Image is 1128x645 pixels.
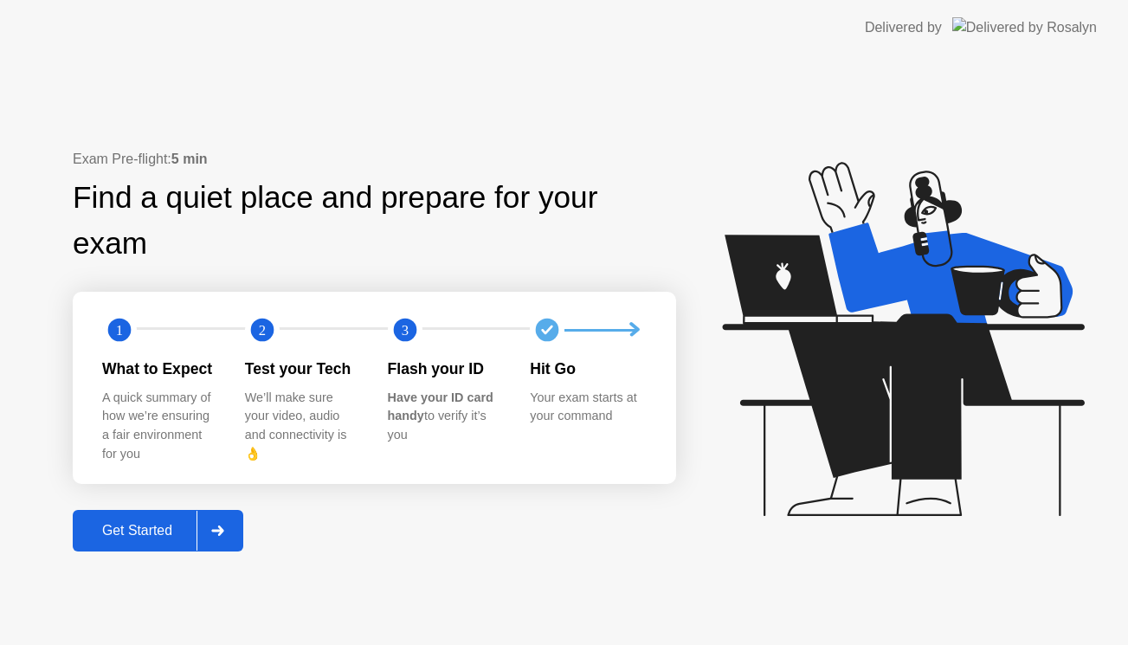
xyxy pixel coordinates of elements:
div: Hit Go [530,358,645,380]
div: Find a quiet place and prepare for your exam [73,175,676,267]
div: Your exam starts at your command [530,389,645,426]
div: Delivered by [865,17,942,38]
div: to verify it’s you [388,389,503,445]
div: What to Expect [102,358,217,380]
button: Get Started [73,510,243,551]
text: 1 [116,322,123,339]
b: Have your ID card handy [388,390,493,423]
div: Get Started [78,523,197,539]
div: A quick summary of how we’re ensuring a fair environment for you [102,389,217,463]
text: 3 [401,322,408,339]
div: Test your Tech [245,358,360,380]
b: 5 min [171,152,208,166]
img: Delivered by Rosalyn [952,17,1097,37]
text: 2 [259,322,266,339]
div: We’ll make sure your video, audio and connectivity is 👌 [245,389,360,463]
div: Exam Pre-flight: [73,149,676,170]
div: Flash your ID [388,358,503,380]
